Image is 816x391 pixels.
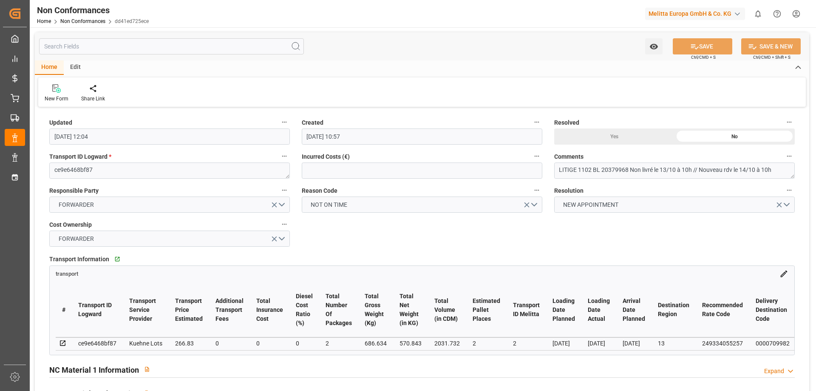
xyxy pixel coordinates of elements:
[513,338,540,348] div: 2
[748,4,768,23] button: show 0 new notifications
[326,338,352,348] div: 2
[645,8,745,20] div: Melitta Europa GmbH & Co. KG
[507,283,546,337] th: Transport ID Melitta
[784,151,795,162] button: Comments
[49,197,290,213] button: open menu
[49,128,290,145] input: DD-MM-YYYY HH:MM
[49,186,99,195] span: Responsible Party
[279,219,290,230] button: Cost Ownership
[399,338,422,348] div: 570.843
[428,283,466,337] th: Total Volume (in CDM)
[60,18,105,24] a: Non Conformances
[49,231,290,247] button: open menu
[35,60,64,75] div: Home
[256,338,283,348] div: 0
[279,151,290,162] button: Transport ID Logward *
[54,234,98,243] span: FORWARDER
[319,283,358,337] th: Total Number Of Packages
[473,338,500,348] div: 2
[554,128,674,145] div: Yes
[554,152,584,161] span: Comments
[588,338,610,348] div: [DATE]
[81,95,105,103] div: Share Link
[358,283,393,337] th: Total Gross Weight (Kg)
[756,338,790,348] div: 0000709982
[302,128,542,145] input: DD-MM-YYYY HH:MM
[302,118,323,127] span: Created
[645,6,748,22] button: Melitta Europa GmbH & Co. KG
[129,338,162,348] div: Kuehne Lots
[56,270,78,277] a: transport
[175,338,203,348] div: 266.83
[250,283,289,337] th: Total Insurance Cost
[49,163,290,179] textarea: ce9e6468bf87
[749,283,796,337] th: Delivery Destination Code
[531,185,542,196] button: Reason Code
[741,38,801,54] button: SAVE & NEW
[554,163,795,179] textarea: LITIGE 1102 BL 20379968 Non livré le 13/10 à 10h // Nouveau rdv le 14/10 à 10h
[531,151,542,162] button: Incurred Costs (€)
[49,220,92,229] span: Cost Ownership
[289,283,319,337] th: Diesel Cost Ratio (%)
[546,283,581,337] th: Loading Date Planned
[554,197,795,213] button: open menu
[658,338,689,348] div: 13
[169,283,209,337] th: Transport Price Estimated
[39,38,304,54] input: Search Fields
[306,200,351,209] span: NOT ON TIME
[764,367,784,376] div: Expand
[54,200,98,209] span: FORWARDER
[49,118,72,127] span: Updated
[78,338,116,348] div: ce9e6468bf87
[49,152,111,161] span: Transport ID Logward
[784,117,795,128] button: Resolved
[279,185,290,196] button: Responsible Party
[554,118,579,127] span: Resolved
[49,364,139,376] h2: NC Material 1 Information
[645,38,663,54] button: open menu
[64,60,87,75] div: Edit
[434,338,460,348] div: 2031.732
[139,361,155,377] button: View description
[365,338,387,348] div: 686.634
[623,338,645,348] div: [DATE]
[554,186,584,195] span: Resolution
[673,38,732,54] button: SAVE
[302,152,350,161] span: Incurred Costs (€)
[696,283,749,337] th: Recommended Rate Code
[784,185,795,196] button: Resolution
[302,197,542,213] button: open menu
[37,4,149,17] div: Non Conformances
[552,338,575,348] div: [DATE]
[466,283,507,337] th: Estimated Pallet Places
[616,283,652,337] th: Arrival Date Planned
[302,186,337,195] span: Reason Code
[123,283,169,337] th: Transport Service Provider
[56,271,78,277] span: transport
[56,283,72,337] th: #
[531,117,542,128] button: Created
[768,4,787,23] button: Help Center
[559,200,623,209] span: NEW APPOINTMENT
[393,283,428,337] th: Total Net Weight (in KG)
[72,283,123,337] th: Transport ID Logward
[296,338,313,348] div: 0
[209,283,250,337] th: Additional Transport Fees
[581,283,616,337] th: Loading Date Actual
[279,117,290,128] button: Updated
[691,54,716,60] span: Ctrl/CMD + S
[652,283,696,337] th: Destination Region
[702,338,743,348] div: 249334055257
[215,338,244,348] div: 0
[674,128,795,145] div: No
[49,255,109,264] span: Transport Information
[37,18,51,24] a: Home
[753,54,790,60] span: Ctrl/CMD + Shift + S
[45,95,68,103] div: New Form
